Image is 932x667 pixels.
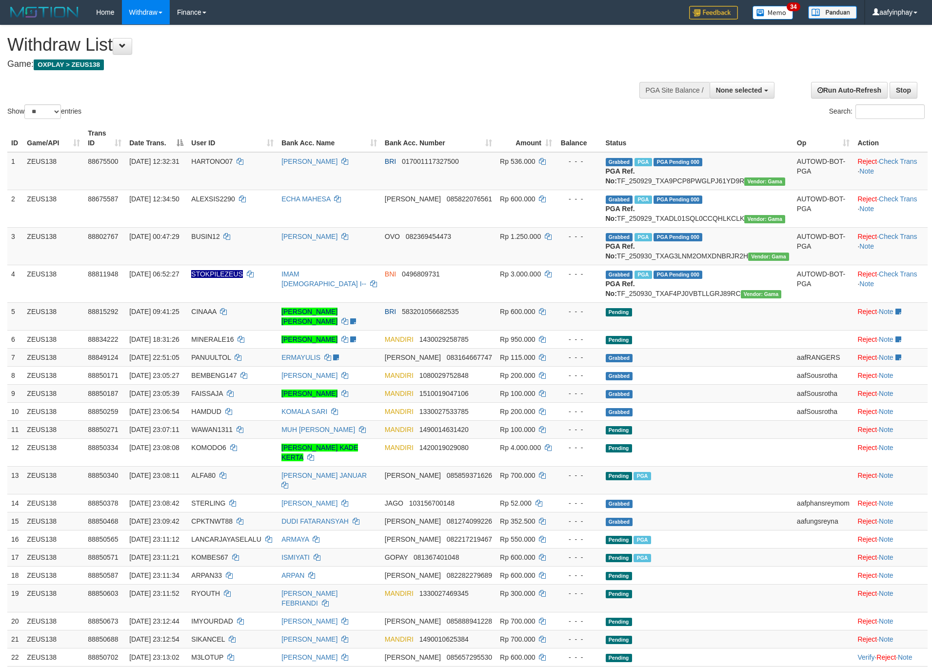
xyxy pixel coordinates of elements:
[879,617,893,625] a: Note
[890,82,917,98] a: Stop
[23,384,84,402] td: ZEUS138
[793,494,854,512] td: aafphansreymom
[88,270,118,278] span: 88811948
[500,390,535,397] span: Rp 100.000
[635,233,652,241] span: Marked by aafsreyleap
[606,500,633,508] span: Grabbed
[500,233,541,240] span: Rp 1.250.000
[385,233,400,240] span: OVO
[879,390,893,397] a: Note
[857,589,877,597] a: Reject
[129,372,179,379] span: [DATE] 23:05:27
[24,104,61,119] select: Showentries
[23,190,84,227] td: ZEUS138
[88,195,118,203] span: 88675587
[602,152,793,190] td: TF_250929_TXA9PCP8PWGLPJ61YD9R
[879,353,893,361] a: Note
[793,265,854,302] td: AUTOWD-BOT-PGA
[560,425,597,434] div: - - -
[23,330,84,348] td: ZEUS138
[741,290,782,298] span: Vendor URL: https://trx31.1velocity.biz
[125,124,187,152] th: Date Trans.: activate to sort column descending
[402,270,440,278] span: Copy 0496809731 to clipboard
[281,335,337,343] a: [PERSON_NAME]
[191,390,223,397] span: FAISSAJA
[793,124,854,152] th: Op: activate to sort column ascending
[811,82,888,98] a: Run Auto-Refresh
[409,499,455,507] span: Copy 103156700148 to clipboard
[879,408,893,415] a: Note
[191,195,235,203] span: ALEXSIS2290
[853,402,928,420] td: ·
[879,471,893,479] a: Note
[602,124,793,152] th: Status
[857,499,877,507] a: Reject
[7,466,23,494] td: 13
[606,167,635,185] b: PGA Ref. No:
[857,444,877,451] a: Reject
[191,499,225,507] span: STERLING
[560,516,597,526] div: - - -
[879,335,893,343] a: Note
[606,271,633,279] span: Grabbed
[857,408,877,415] a: Reject
[500,270,541,278] span: Rp 3.000.000
[281,353,320,361] a: ERMAYULIS
[419,335,469,343] span: Copy 1430029258785 to clipboard
[879,571,893,579] a: Note
[7,494,23,512] td: 14
[748,253,789,261] span: Vendor URL: https://trx31.1velocity.biz
[129,335,179,343] span: [DATE] 18:31:26
[560,194,597,204] div: - - -
[447,471,492,479] span: Copy 085859371626 to clipboard
[857,471,877,479] a: Reject
[857,553,877,561] a: Reject
[606,372,633,380] span: Grabbed
[710,82,774,98] button: None selected
[560,534,597,544] div: - - -
[853,494,928,512] td: ·
[853,530,928,548] td: ·
[281,444,358,461] a: [PERSON_NAME] KADE KERTA
[88,157,118,165] span: 88675500
[560,232,597,241] div: - - -
[879,444,893,451] a: Note
[857,617,877,625] a: Reject
[560,307,597,316] div: - - -
[606,354,633,362] span: Grabbed
[381,124,496,152] th: Bank Acc. Number: activate to sort column ascending
[419,444,469,451] span: Copy 1420019029080 to clipboard
[281,308,337,325] a: [PERSON_NAME] [PERSON_NAME]
[689,6,738,20] img: Feedback.jpg
[654,233,702,241] span: PGA Pending
[7,104,81,119] label: Show entries
[602,265,793,302] td: TF_250930_TXAF4PJ0VBTLLGRJ89RC
[191,270,243,278] span: Nama rekening ada tanda titik/strip, harap diedit
[857,372,877,379] a: Reject
[281,426,355,433] a: MUH [PERSON_NAME]
[88,426,118,433] span: 88850271
[281,571,304,579] a: ARPAN
[635,196,652,204] span: Marked by aafpengsreynich
[281,195,330,203] a: ECHA MAHESA
[23,348,84,366] td: ZEUS138
[879,308,893,315] a: Note
[191,335,234,343] span: MINERALE16
[879,553,893,561] a: Note
[129,426,179,433] span: [DATE] 23:07:11
[853,512,928,530] td: ·
[88,372,118,379] span: 88850171
[281,157,337,165] a: [PERSON_NAME]
[879,499,893,507] a: Note
[7,59,612,69] h4: Game:
[654,196,702,204] span: PGA Pending
[793,348,854,366] td: aafRANGERS
[500,308,535,315] span: Rp 600.000
[560,407,597,416] div: - - -
[88,390,118,397] span: 88850187
[500,444,541,451] span: Rp 4.000.000
[500,335,535,343] span: Rp 950.000
[23,227,84,265] td: ZEUS138
[385,335,414,343] span: MANDIRI
[88,408,118,415] span: 88850259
